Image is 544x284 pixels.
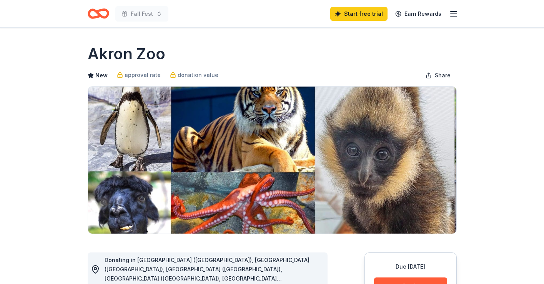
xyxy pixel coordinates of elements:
[330,7,388,21] a: Start free trial
[435,71,451,80] span: Share
[170,70,218,80] a: donation value
[419,68,457,83] button: Share
[88,5,109,23] a: Home
[88,87,456,234] img: Image for Akron Zoo
[117,70,161,80] a: approval rate
[115,6,168,22] button: Fall Fest
[88,43,165,65] h1: Akron Zoo
[374,262,447,271] div: Due [DATE]
[131,9,153,18] span: Fall Fest
[125,70,161,80] span: approval rate
[391,7,446,21] a: Earn Rewards
[95,71,108,80] span: New
[178,70,218,80] span: donation value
